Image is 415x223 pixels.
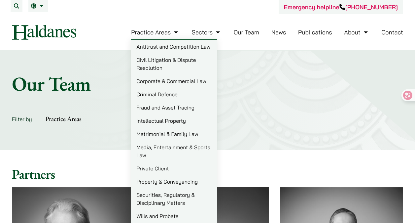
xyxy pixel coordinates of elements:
h1: Our Team [12,72,403,96]
a: Civil Litigation & Dispute Resolution [131,53,217,74]
a: Fraud and Asset Tracing [131,101,217,114]
a: Securities, Regulatory & Disciplinary Matters [131,188,217,209]
a: Criminal Defence [131,88,217,101]
a: Contact [381,28,403,36]
a: Publications [298,28,332,36]
a: Intellectual Property [131,114,217,127]
a: Media, Entertainment & Sports Law [131,141,217,162]
a: Emergency helpline[PHONE_NUMBER] [284,3,398,11]
a: Property & Conveyancing [131,175,217,188]
a: Sectors [192,28,222,36]
a: Private Client [131,162,217,175]
a: News [271,28,286,36]
a: Antitrust and Competition Law [131,40,217,53]
h2: Partners [12,166,403,182]
a: About [344,28,369,36]
a: Wills and Probate [131,209,217,223]
a: Practice Areas [131,28,180,36]
a: Our Team [234,28,259,36]
a: Matrimonial & Family Law [131,127,217,141]
a: EN [31,3,45,9]
label: Filter by [12,116,32,122]
img: Logo of Haldanes [12,25,76,40]
a: Corporate & Commercial Law [131,74,217,88]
